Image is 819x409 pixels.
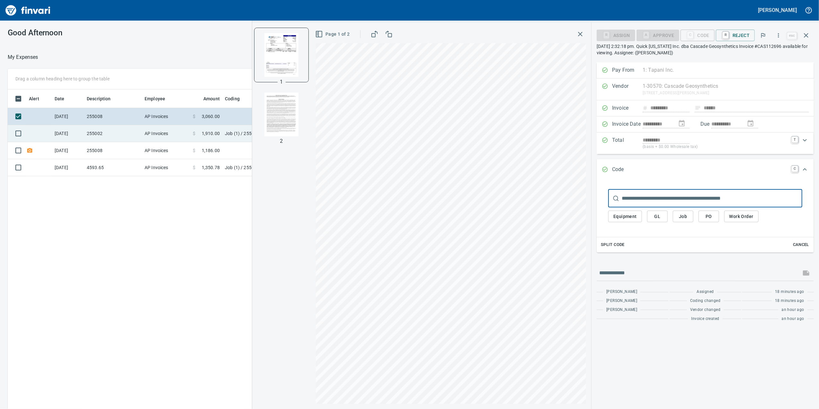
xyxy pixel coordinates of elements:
[681,32,715,38] div: Code
[55,95,65,103] span: Date
[792,136,798,143] a: T
[8,28,212,37] h3: Good Afternoon
[792,241,810,249] span: Cancel
[756,28,770,42] button: Flag
[225,95,240,103] span: Coding
[52,108,84,125] td: [DATE]
[673,211,693,223] button: Job
[87,95,119,103] span: Description
[195,95,220,103] span: Amount
[597,132,814,154] div: Expand
[314,28,352,40] button: Page 1 of 2
[791,240,811,250] button: Cancel
[721,30,750,41] span: Reject
[4,3,52,18] img: Finvari
[757,5,798,15] button: [PERSON_NAME]
[145,95,165,103] span: Employee
[775,289,804,295] span: 18 minutes ago
[26,148,33,152] span: Receipt Required
[690,307,721,313] span: Vendor changed
[599,240,626,250] button: Split Code
[729,213,753,221] span: Work Order
[678,213,688,221] span: Job
[699,211,719,223] button: PO
[52,125,84,142] td: [DATE]
[203,95,220,103] span: Amount
[29,95,39,103] span: Alert
[316,30,350,38] span: Page 1 of 2
[691,316,719,322] span: Invoice created
[597,159,814,180] div: Expand
[758,7,797,14] h5: [PERSON_NAME]
[597,43,814,56] p: [DATE] 2:32:18 pm. Quick [US_STATE] Inc. dba Cascade Geosynthetics Invoice #CAS112696 available f...
[612,166,643,174] p: Code
[84,125,142,142] td: 255002
[775,298,804,304] span: 18 minutes ago
[697,289,714,295] span: Assigned
[225,95,248,103] span: Coding
[142,108,190,125] td: AP Invoices
[613,213,637,221] span: Equipment
[55,95,73,103] span: Date
[193,113,195,120] span: $
[280,137,283,145] p: 2
[15,76,110,82] p: Drag a column heading here to group the table
[690,298,721,304] span: Coding changed
[792,166,798,172] a: C
[606,298,637,304] span: [PERSON_NAME]
[202,147,220,154] span: 1,186.00
[652,213,663,221] span: GL
[193,164,195,171] span: $
[724,211,759,223] button: Work Order
[597,32,635,38] div: Assign
[608,211,642,223] button: Equipment
[142,125,190,142] td: AP Invoices
[193,130,195,137] span: $
[647,211,668,223] button: GL
[782,307,804,313] span: an hour ago
[260,93,303,136] img: Page 2
[704,213,714,221] span: PO
[597,180,814,252] div: Expand
[84,159,142,176] td: 4593.65
[142,142,190,159] td: AP Invoices
[260,33,303,77] img: Page 1
[84,142,142,159] td: 255008
[723,32,729,39] a: R
[202,113,220,120] span: 3,060.00
[202,130,220,137] span: 1,910.00
[798,265,814,281] span: This records your message into the invoice and notifies anyone mentioned
[637,32,680,38] div: Coding Required
[8,53,38,61] p: My Expenses
[29,95,48,103] span: Alert
[716,30,755,41] button: RReject
[87,95,111,103] span: Description
[786,28,814,43] span: Close invoice
[771,28,786,42] button: More
[787,32,797,39] a: esc
[142,159,190,176] td: AP Invoices
[145,95,174,103] span: Employee
[643,144,788,150] p: (basis + $0.00 Wholesale tax)
[606,289,637,295] span: [PERSON_NAME]
[280,78,283,86] p: 1
[8,53,38,61] nav: breadcrumb
[601,241,625,249] span: Split Code
[52,159,84,176] td: [DATE]
[782,316,804,322] span: an hour ago
[222,159,383,176] td: Job (1) / 255002.: [PERSON_NAME][GEOGRAPHIC_DATA] Phase 2 & 3 / 1003. .: General Requirements / 5...
[84,108,142,125] td: 255008
[222,125,383,142] td: Job (1) / 255002.: [PERSON_NAME][GEOGRAPHIC_DATA] Phase 2 & 3 / 2022. 05.: Phase 2 - Geotextile F...
[606,307,637,313] span: [PERSON_NAME]
[52,142,84,159] td: [DATE]
[202,164,220,171] span: 1,350.78
[612,136,643,150] p: Total
[193,147,195,154] span: $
